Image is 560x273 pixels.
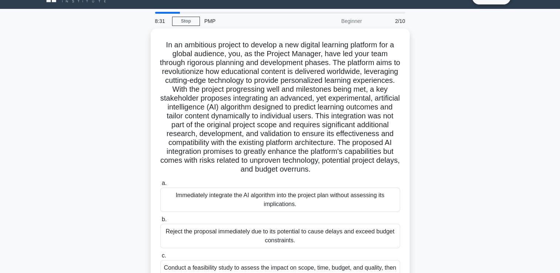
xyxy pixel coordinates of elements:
span: c. [162,252,166,259]
div: Reject the proposal immediately due to its potential to cause delays and exceed budget constraints. [160,224,400,248]
div: Beginner [302,14,366,28]
div: 2/10 [366,14,410,28]
div: 8:31 [151,14,172,28]
span: a. [162,180,167,186]
h5: In an ambitious project to develop a new digital learning platform for a global audience, you, as... [160,40,401,174]
span: b. [162,216,167,222]
div: PMP [200,14,302,28]
a: Stop [172,17,200,26]
div: Immediately integrate the AI algorithm into the project plan without assessing its implications. [160,188,400,212]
